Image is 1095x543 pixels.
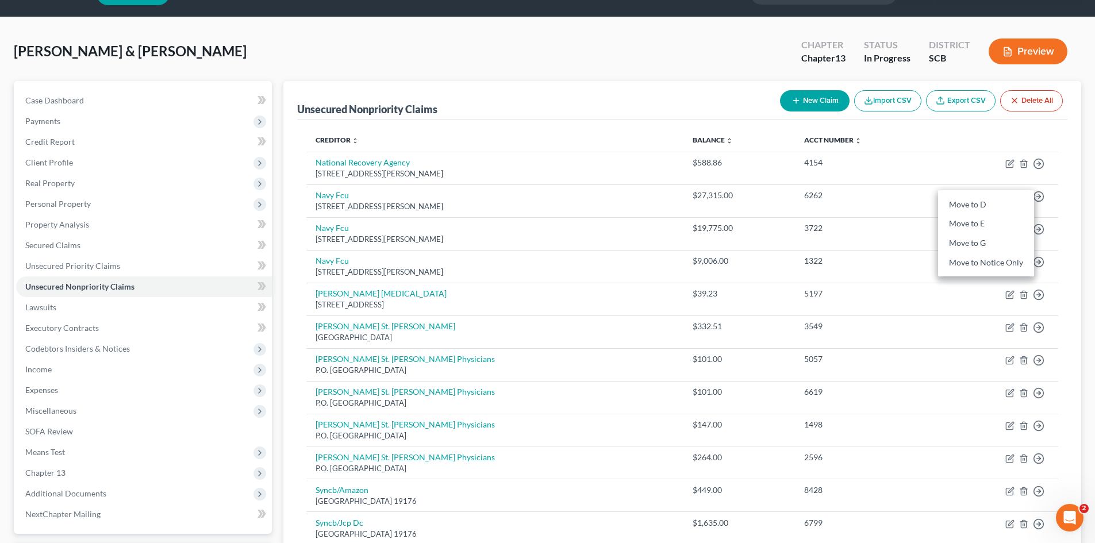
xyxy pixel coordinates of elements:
span: [PERSON_NAME] & [PERSON_NAME] [14,43,247,59]
span: Additional Documents [25,488,106,498]
iframe: Intercom live chat [1056,504,1084,532]
div: 6799 [804,517,931,529]
div: $19,775.00 [693,222,786,234]
div: [GEOGRAPHIC_DATA] [316,332,674,343]
a: NextChapter Mailing [16,504,272,525]
i: unfold_more [726,137,733,144]
span: Means Test [25,447,65,457]
div: $588.86 [693,157,786,168]
div: 3549 [804,321,931,332]
button: New Claim [780,90,850,111]
a: SOFA Review [16,421,272,442]
div: [STREET_ADDRESS][PERSON_NAME] [316,234,674,245]
a: Unsecured Nonpriority Claims [16,276,272,297]
a: [PERSON_NAME] [MEDICAL_DATA] [316,288,447,298]
i: unfold_more [352,137,359,144]
div: $101.00 [693,386,786,398]
div: P.O. [GEOGRAPHIC_DATA] [316,365,674,376]
div: $27,315.00 [693,190,786,201]
a: Navy Fcu [316,223,349,233]
div: P.O. [GEOGRAPHIC_DATA] [316,398,674,409]
a: Move to G [938,234,1034,253]
div: Chapter [801,38,846,52]
div: [STREET_ADDRESS] [316,299,674,310]
div: $449.00 [693,484,786,496]
a: Unsecured Priority Claims [16,256,272,276]
a: [PERSON_NAME] St. [PERSON_NAME] Physicians [316,452,495,462]
div: [GEOGRAPHIC_DATA] 19176 [316,496,674,507]
div: [STREET_ADDRESS][PERSON_NAME] [316,267,674,278]
div: $1,635.00 [693,517,786,529]
a: Balance unfold_more [693,136,733,144]
div: 3722 [804,222,931,234]
div: $147.00 [693,419,786,430]
span: Income [25,364,52,374]
div: 8428 [804,484,931,496]
a: Export CSV [926,90,996,111]
div: Status [864,38,910,52]
span: Credit Report [25,137,75,147]
i: unfold_more [855,137,862,144]
span: 13 [835,52,846,63]
a: Navy Fcu [316,256,349,265]
div: In Progress [864,52,910,65]
span: Secured Claims [25,240,80,250]
a: Acct Number unfold_more [804,136,862,144]
div: 4154 [804,157,931,168]
div: $101.00 [693,353,786,365]
span: Lawsuits [25,302,56,312]
div: $332.51 [693,321,786,332]
div: District [929,38,970,52]
span: SOFA Review [25,426,73,436]
a: [PERSON_NAME] St. [PERSON_NAME] Physicians [316,387,495,396]
a: Case Dashboard [16,90,272,111]
div: 1498 [804,419,931,430]
a: National Recovery Agency [316,157,410,167]
span: Client Profile [25,157,73,167]
span: Codebtors Insiders & Notices [25,344,130,353]
a: Executory Contracts [16,318,272,338]
span: Payments [25,116,60,126]
a: Secured Claims [16,235,272,256]
div: $39.23 [693,288,786,299]
a: Move to Notice Only [938,253,1034,272]
span: Case Dashboard [25,95,84,105]
div: 5057 [804,353,931,365]
div: P.O. [GEOGRAPHIC_DATA] [316,463,674,474]
div: 6262 [804,190,931,201]
span: Personal Property [25,199,91,209]
a: Creditor unfold_more [316,136,359,144]
a: Lawsuits [16,297,272,318]
button: Import CSV [854,90,921,111]
a: Navy Fcu [316,190,349,200]
span: Executory Contracts [25,323,99,333]
div: [GEOGRAPHIC_DATA] 19176 [316,529,674,540]
div: SCB [929,52,970,65]
div: 6619 [804,386,931,398]
div: $9,006.00 [693,255,786,267]
span: Expenses [25,385,58,395]
a: Credit Report [16,132,272,152]
span: Miscellaneous [25,406,76,415]
span: Unsecured Priority Claims [25,261,120,271]
span: Chapter 13 [25,468,66,477]
a: [PERSON_NAME] St. [PERSON_NAME] [316,321,455,331]
a: Property Analysis [16,214,272,235]
span: Real Property [25,178,75,188]
div: 2596 [804,452,931,463]
a: [PERSON_NAME] St. [PERSON_NAME] Physicians [316,419,495,429]
div: [STREET_ADDRESS][PERSON_NAME] [316,201,674,212]
div: 5197 [804,288,931,299]
a: Move to D [938,195,1034,214]
span: Property Analysis [25,219,89,229]
div: [STREET_ADDRESS][PERSON_NAME] [316,168,674,179]
a: [PERSON_NAME] St. [PERSON_NAME] Physicians [316,354,495,364]
div: Unsecured Nonpriority Claims [297,102,437,116]
div: P.O. [GEOGRAPHIC_DATA] [316,430,674,441]
a: Syncb/Jcp Dc [316,518,363,527]
a: Syncb/Amazon [316,485,368,495]
div: 1322 [804,255,931,267]
div: Chapter [801,52,846,65]
button: Preview [989,38,1067,64]
button: Delete All [1000,90,1063,111]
